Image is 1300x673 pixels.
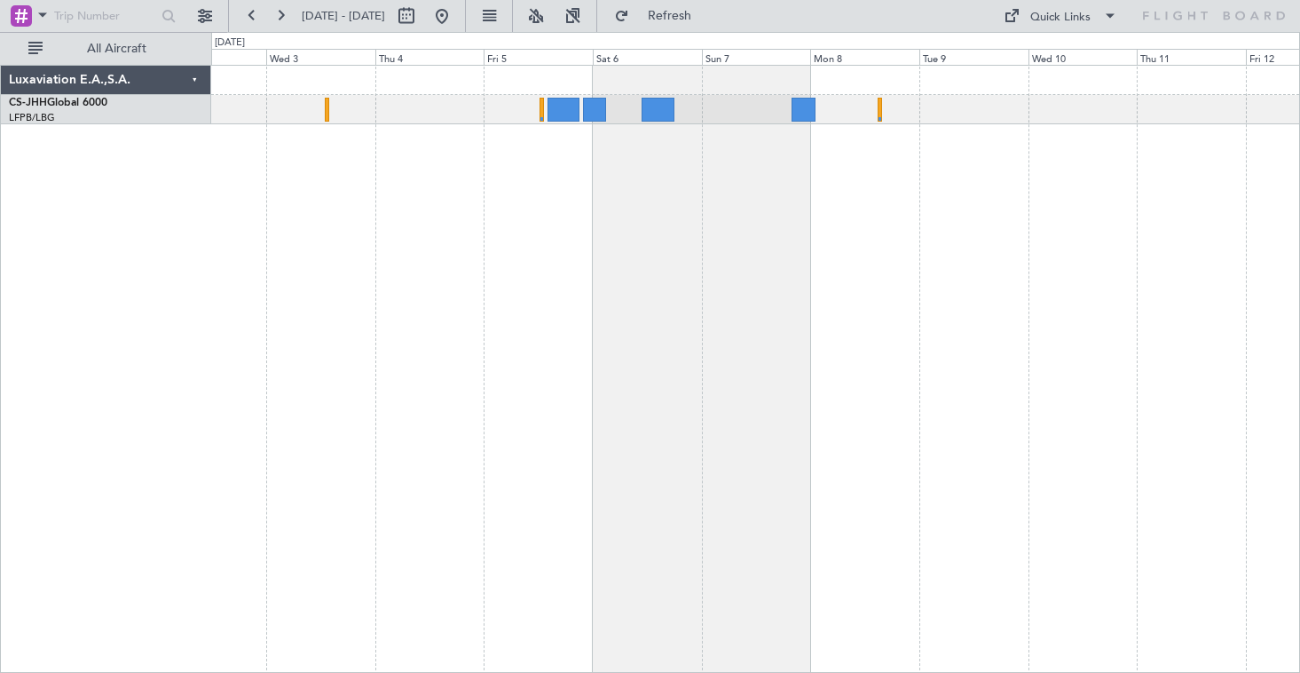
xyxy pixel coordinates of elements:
[810,49,919,65] div: Mon 8
[1030,9,1091,27] div: Quick Links
[46,43,187,55] span: All Aircraft
[158,49,267,65] div: Tue 2
[9,98,107,108] a: CS-JHHGlobal 6000
[593,49,702,65] div: Sat 6
[1137,49,1246,65] div: Thu 11
[9,98,47,108] span: CS-JHH
[9,111,55,124] a: LFPB/LBG
[266,49,375,65] div: Wed 3
[995,2,1126,30] button: Quick Links
[1028,49,1138,65] div: Wed 10
[702,49,811,65] div: Sun 7
[215,36,245,51] div: [DATE]
[606,2,713,30] button: Refresh
[919,49,1028,65] div: Tue 9
[302,8,385,24] span: [DATE] - [DATE]
[633,10,707,22] span: Refresh
[375,49,485,65] div: Thu 4
[484,49,593,65] div: Fri 5
[20,35,193,63] button: All Aircraft
[54,3,156,29] input: Trip Number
